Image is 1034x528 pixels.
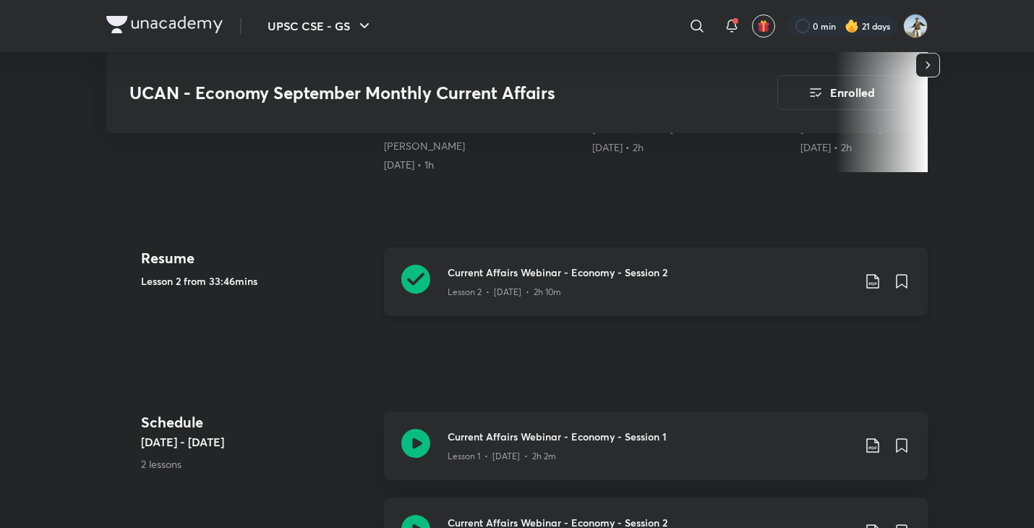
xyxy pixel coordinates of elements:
[448,450,556,463] p: Lesson 1 • [DATE] • 2h 2m
[845,19,859,33] img: streak
[384,139,465,153] a: [PERSON_NAME]
[259,12,382,41] button: UPSC CSE - GS
[448,286,561,299] p: Lesson 2 • [DATE] • 2h 10m
[141,412,372,433] h4: Schedule
[903,14,928,38] img: Srikanth Rathod
[800,140,997,155] div: 27th Sept • 2h
[777,75,905,110] button: Enrolled
[106,16,223,37] a: Company Logo
[384,158,581,172] div: 6th Jul • 1h
[106,16,223,33] img: Company Logo
[752,14,775,38] button: avatar
[448,265,853,280] h3: Current Affairs Webinar - Economy - Session 2
[141,456,372,472] p: 2 lessons
[141,433,372,451] h5: [DATE] - [DATE]
[129,82,696,103] h3: UCAN - Economy September Monthly Current Affairs
[757,20,770,33] img: avatar
[448,429,853,444] h3: Current Affairs Webinar - Economy - Session 1
[384,412,928,498] a: Current Affairs Webinar - Economy - Session 1Lesson 1 • [DATE] • 2h 2m
[592,140,789,155] div: 18th Sept • 2h
[141,247,372,269] h4: Resume
[384,139,581,153] div: Shyam Shankar Kaggod
[384,247,928,333] a: Current Affairs Webinar - Economy - Session 2Lesson 2 • [DATE] • 2h 10m
[141,273,372,289] h5: Lesson 2 from 33:46mins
